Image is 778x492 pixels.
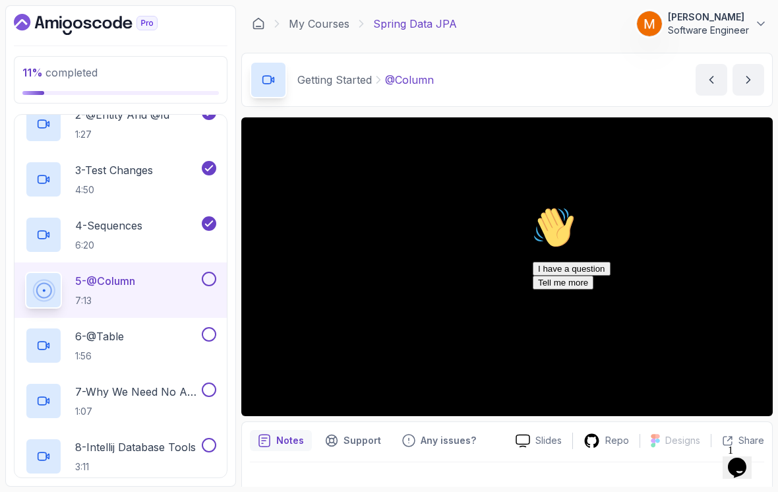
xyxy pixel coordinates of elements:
[25,383,216,419] button: 7-Why We Need No Arg Contructor1:07
[75,128,169,141] p: 1:27
[75,239,142,252] p: 6:20
[75,294,135,307] p: 7:13
[535,434,562,447] p: Slides
[5,75,66,88] button: Tell me more
[25,106,216,142] button: 2-@Entity And @Id1:27
[75,107,169,123] p: 2 - @Entity And @Id
[22,66,98,79] span: completed
[527,201,765,433] iframe: chat widget
[14,14,188,35] a: Dashboard
[711,434,764,447] button: Share
[394,430,484,451] button: Feedback button
[289,16,349,32] a: My Courses
[75,162,153,178] p: 3 - Test Changes
[668,24,749,37] p: Software Engineer
[733,64,764,96] button: next content
[5,61,83,75] button: I have a question
[22,66,43,79] span: 11 %
[75,460,196,474] p: 3:11
[723,439,765,479] iframe: chat widget
[75,405,199,418] p: 1:07
[25,327,216,364] button: 6-@Table1:56
[250,430,312,451] button: notes button
[605,434,629,447] p: Repo
[385,72,434,88] p: @Column
[344,434,381,447] p: Support
[317,430,389,451] button: Support button
[636,11,767,37] button: user profile image[PERSON_NAME]Software Engineer
[75,439,196,455] p: 8 - Intellij Database Tools
[297,72,372,88] p: Getting Started
[241,117,773,416] iframe: 5 - @Column
[75,218,142,233] p: 4 - Sequences
[696,64,727,96] button: previous content
[75,183,153,197] p: 4:50
[637,11,662,36] img: user profile image
[505,434,572,448] a: Slides
[25,438,216,475] button: 8-Intellij Database Tools3:11
[421,434,476,447] p: Any issues?
[75,273,135,289] p: 5 - @Column
[665,434,700,447] p: Designs
[75,350,124,363] p: 1:56
[75,328,124,344] p: 6 - @Table
[5,5,243,88] div: 👋Hi! How can we help?I have a questionTell me more
[276,434,304,447] p: Notes
[25,272,216,309] button: 5-@Column7:13
[5,40,131,49] span: Hi! How can we help?
[738,434,764,447] p: Share
[5,5,47,47] img: :wave:
[668,11,749,24] p: [PERSON_NAME]
[75,384,199,400] p: 7 - Why We Need No Arg Contructor
[252,17,265,30] a: Dashboard
[573,433,640,449] a: Repo
[373,16,457,32] p: Spring Data JPA
[25,216,216,253] button: 4-Sequences6:20
[25,161,216,198] button: 3-Test Changes4:50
